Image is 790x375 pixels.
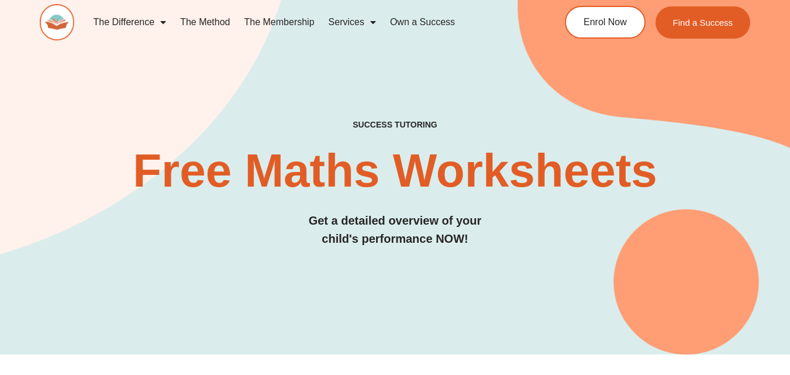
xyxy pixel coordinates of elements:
span: Find a Success [673,18,733,27]
a: Enrol Now [565,6,646,39]
h2: Free Maths Worksheets​ [40,147,751,194]
a: The Membership [237,9,322,36]
a: Find a Success [656,6,751,39]
h3: Get a detailed overview of your child's performance NOW! [40,212,751,248]
span: Enrol Now [584,18,627,27]
h4: SUCCESS TUTORING​ [40,120,751,130]
a: The Difference [86,9,173,36]
a: Services [322,9,383,36]
a: The Method [173,9,237,36]
a: Own a Success [383,9,462,36]
nav: Menu [86,9,524,36]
